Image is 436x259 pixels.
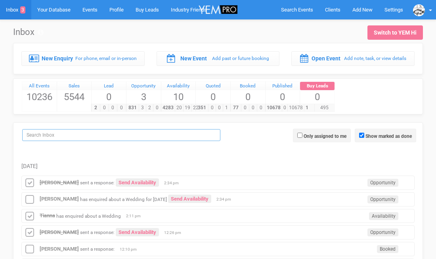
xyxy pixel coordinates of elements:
span: Booked [377,245,398,253]
span: 10236 [22,90,57,104]
a: Send Availability [168,195,211,203]
span: 0 [266,90,300,104]
span: 3 [126,90,161,104]
a: Tianna [40,213,55,218]
span: 22 [191,104,200,112]
label: Show marked as done [365,133,412,140]
label: New Event [180,54,207,62]
a: Opportunity [126,82,161,91]
span: 0 [231,90,265,104]
span: 0 [300,90,335,104]
span: 20 [175,104,184,112]
small: sent a response: [80,246,115,252]
span: 2:34 pm [164,180,184,186]
span: 10 [161,90,196,104]
a: [PERSON_NAME] [40,229,79,235]
label: New Enquiry [42,54,73,62]
span: 0 [257,104,265,112]
span: Opportunity [367,179,398,187]
a: Buy Leads [300,82,335,91]
span: 5544 [57,90,92,104]
a: Published [266,82,300,91]
span: 12:10 pm [120,247,140,252]
label: Open Event [312,54,340,62]
span: Opportunity [367,195,398,203]
div: Switch to YEM Hi [374,29,417,37]
span: 10678 [265,104,282,112]
a: New Enquiry For phone, email or in-person [21,51,145,66]
span: 0 [153,104,161,112]
span: Availability [369,212,398,220]
span: 4283 [161,104,175,112]
span: 1 [300,104,314,112]
span: Add New [352,7,373,13]
span: 0 [241,104,249,112]
a: [PERSON_NAME] [40,196,79,202]
small: For phone, email or in-person [75,56,137,61]
span: 0 [249,104,257,112]
input: Search Inbox [22,129,220,141]
h1: Inbox [13,27,44,37]
span: 0 [117,104,126,112]
a: Booked [231,82,265,91]
small: sent a response: [80,180,115,186]
a: Availability [161,82,196,91]
span: 0 [109,104,118,112]
a: Open Event Add note, task, or view details [291,51,415,66]
small: has enquired about a Wedding for [DATE] [80,196,167,202]
span: 12:26 pm [164,230,184,236]
span: 10678 [287,104,304,112]
small: has enquired about a Wedding [56,213,121,218]
span: 2 [146,104,153,112]
a: Quoted [196,82,230,91]
small: sent a response: [80,230,115,235]
span: 19 [183,104,192,112]
small: Add note, task, or view details [344,56,406,61]
img: data [413,4,425,16]
span: 2:11 pm [126,213,146,219]
a: Send Availability [116,228,159,236]
a: Switch to YEM Hi [367,25,423,40]
a: All Events [22,82,57,91]
a: [PERSON_NAME] [40,246,79,252]
span: 3 [20,6,25,14]
span: 0 [208,104,216,112]
span: 3 [139,104,146,112]
span: Clients [325,7,340,13]
h5: [DATE] [21,163,415,169]
a: Sales [57,82,92,91]
span: 0 [100,104,109,112]
span: Search Events [281,7,313,13]
span: 831 [126,104,139,112]
span: 0 [282,104,288,112]
a: [PERSON_NAME] [40,180,79,186]
span: Opportunity [367,228,398,236]
span: 351 [195,104,208,112]
span: 2:34 pm [216,197,236,202]
span: 495 [314,104,335,112]
span: 0 [216,104,223,112]
span: 0 [196,90,230,104]
a: Send Availability [116,178,159,187]
span: 77 [230,104,241,112]
label: Only assigned to me [304,133,346,140]
span: 2 [91,104,100,112]
a: New Event Add past or future booking [157,51,280,66]
a: Lead [92,82,126,91]
small: Add past or future booking [212,56,269,61]
span: 1 [223,104,230,112]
